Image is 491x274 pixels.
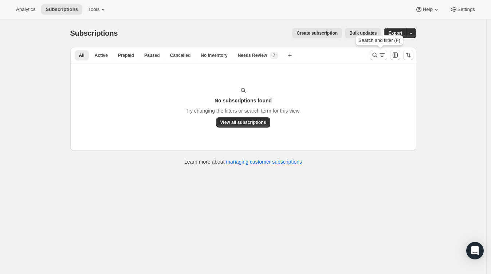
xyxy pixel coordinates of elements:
[390,50,400,60] button: Customize table column order and visibility
[226,159,302,165] a: managing customer subscriptions
[46,7,78,12] span: Subscriptions
[41,4,82,15] button: Subscriptions
[12,4,40,15] button: Analytics
[88,7,99,12] span: Tools
[185,107,301,114] p: Try changing the filters or search term for this view.
[84,4,111,15] button: Tools
[388,30,402,36] span: Export
[370,50,387,60] button: Search and filter results
[403,50,413,60] button: Sort the results
[215,97,272,104] h3: No subscriptions found
[296,30,338,36] span: Create subscription
[184,158,302,165] p: Learn more about
[466,242,484,259] div: Open Intercom Messenger
[423,7,432,12] span: Help
[170,52,191,58] span: Cancelled
[95,52,108,58] span: Active
[273,52,275,58] span: 7
[220,120,266,125] span: View all subscriptions
[384,28,406,38] button: Export
[118,52,134,58] span: Prepaid
[79,52,85,58] span: All
[216,117,271,128] button: View all subscriptions
[238,52,267,58] span: Needs Review
[349,30,377,36] span: Bulk updates
[284,50,296,60] button: Create new view
[292,28,342,38] button: Create subscription
[70,29,118,37] span: Subscriptions
[446,4,479,15] button: Settings
[411,4,444,15] button: Help
[201,52,227,58] span: No inventory
[457,7,475,12] span: Settings
[16,7,35,12] span: Analytics
[345,28,381,38] button: Bulk updates
[144,52,160,58] span: Paused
